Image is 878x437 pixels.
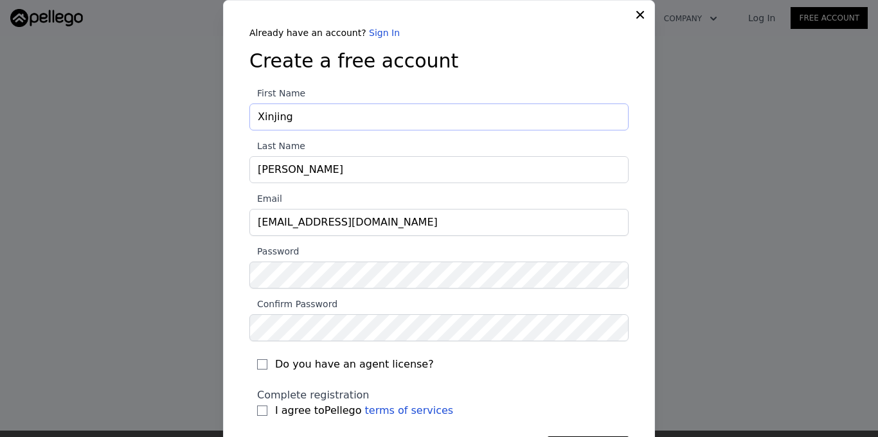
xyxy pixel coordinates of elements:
input: Last Name [249,156,629,183]
span: I agree to Pellego [275,403,453,418]
span: Complete registration [257,389,370,401]
input: Password [249,262,629,289]
input: Email [249,209,629,236]
input: Do you have an agent license? [257,359,267,370]
div: Already have an account? [249,26,629,39]
input: Confirm Password [249,314,629,341]
a: terms of services [365,404,454,416]
span: Last Name [249,141,305,151]
span: Do you have an agent license? [275,357,434,372]
span: Confirm Password [249,299,337,309]
input: I agree toPellego terms of services [257,406,267,416]
span: Password [249,246,299,256]
a: Sign In [369,28,400,38]
span: Email [249,193,282,204]
h3: Create a free account [249,49,629,73]
span: First Name [249,88,305,98]
input: First Name [249,103,629,130]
